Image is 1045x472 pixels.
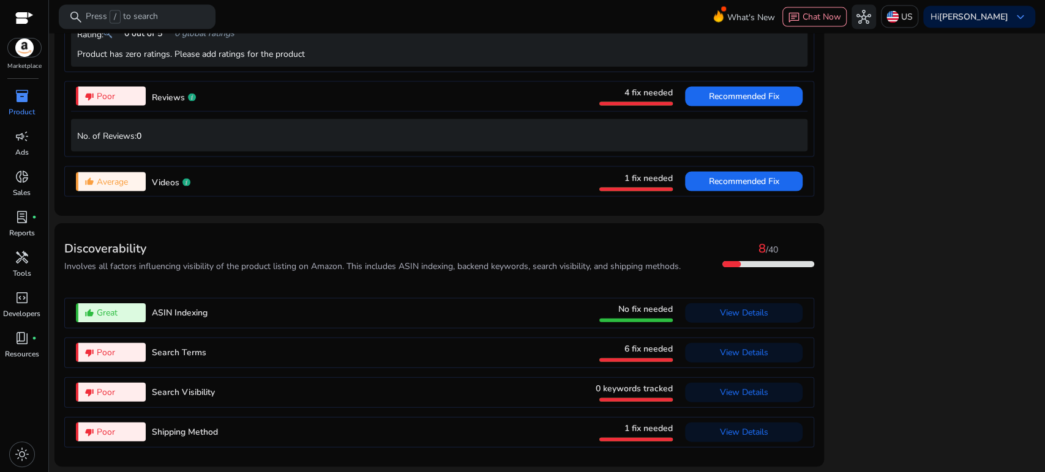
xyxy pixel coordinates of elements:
[64,242,681,256] h3: Discoverability
[13,187,31,198] p: Sales
[901,6,913,28] p: US
[685,303,803,323] button: View Details
[9,227,35,238] p: Reports
[624,422,673,434] span: 1 fix needed
[3,308,40,319] p: Developers
[152,92,185,103] span: Reviews
[782,7,847,27] button: chatChat Now
[77,48,801,61] div: Product has zero ratings. Please add ratings for the product
[8,39,41,57] img: amazon.svg
[624,87,673,98] span: 4 fix needed
[15,331,29,345] span: book_4
[766,244,778,256] span: /40
[15,290,29,305] span: code_blocks
[84,177,94,186] mat-icon: thumb_up_alt
[618,303,673,315] span: No fix needed
[15,89,29,103] span: inventory_2
[97,426,115,438] span: Poor
[856,10,871,24] span: hub
[152,177,179,188] span: Videos
[97,386,115,399] span: Poor
[84,348,94,358] mat-icon: thumb_down_alt
[86,10,158,24] p: Press to search
[97,175,128,188] span: Average
[624,343,673,355] span: 6 fix needed
[152,347,206,358] span: Search Terms
[152,386,215,398] span: Search Visibility
[15,447,29,462] span: light_mode
[788,12,800,24] span: chat
[64,260,681,272] span: ​​Involves all factors influencing visibility of the product listing on Amazon. This includes ASI...
[97,346,115,359] span: Poor
[7,62,42,71] p: Marketplace
[720,307,768,319] span: View Details
[685,172,803,191] button: Recommended Fix
[5,348,39,360] p: Resources
[77,130,801,142] p: No. of Reviews:
[596,383,673,394] span: 0 keywords tracked
[624,172,673,184] span: 1 fix needed
[886,11,899,23] img: us.svg
[15,129,29,144] span: campaign
[720,426,768,438] span: View Details
[9,106,35,117] p: Product
[852,5,876,29] button: hub
[685,383,803,402] button: View Details
[110,10,121,24] span: /
[685,87,803,106] button: Recommended Fix
[720,386,768,398] span: View Details
[97,306,118,319] span: Great
[727,7,775,28] span: What's New
[152,426,218,438] span: Shipping Method
[685,422,803,442] button: View Details
[84,92,94,101] mat-icon: thumb_down_alt
[15,250,29,265] span: handyman
[32,215,37,219] span: fiber_manual_record
[69,10,83,24] span: search
[32,336,37,341] span: fiber_manual_record
[13,268,31,279] p: Tools
[152,307,208,319] span: ASIN Indexing
[84,388,94,397] mat-icon: thumb_down_alt
[939,11,1008,23] b: [PERSON_NAME]
[137,130,141,142] b: 0
[97,90,115,103] span: Poor
[15,147,29,158] p: Ads
[84,427,94,437] mat-icon: thumb_down_alt
[685,343,803,363] button: View Details
[15,169,29,184] span: donut_small
[15,210,29,224] span: lab_profile
[709,90,779,102] span: Recommended Fix
[931,13,1008,21] p: Hi
[758,240,766,257] span: 8
[720,347,768,358] span: View Details
[84,308,94,318] mat-icon: thumb_up_alt
[1013,10,1028,24] span: keyboard_arrow_down
[709,175,779,187] span: Recommended Fix
[803,11,841,23] span: Chat Now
